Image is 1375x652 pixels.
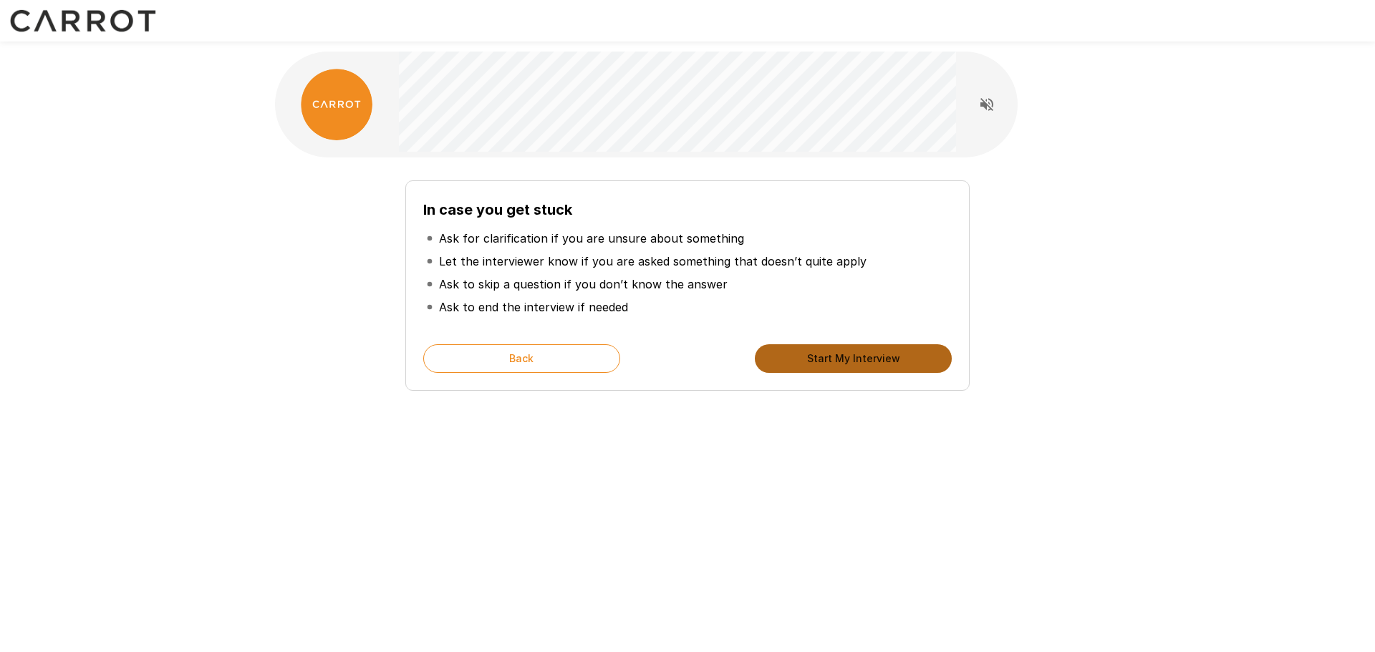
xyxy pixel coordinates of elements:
[423,201,572,218] b: In case you get stuck
[439,253,867,270] p: Let the interviewer know if you are asked something that doesn’t quite apply
[973,90,1001,119] button: Read questions aloud
[755,344,952,373] button: Start My Interview
[439,230,744,247] p: Ask for clarification if you are unsure about something
[439,298,628,316] p: Ask to end the interview if needed
[301,69,372,140] img: carrot_logo.png
[439,276,728,293] p: Ask to skip a question if you don’t know the answer
[423,344,620,373] button: Back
